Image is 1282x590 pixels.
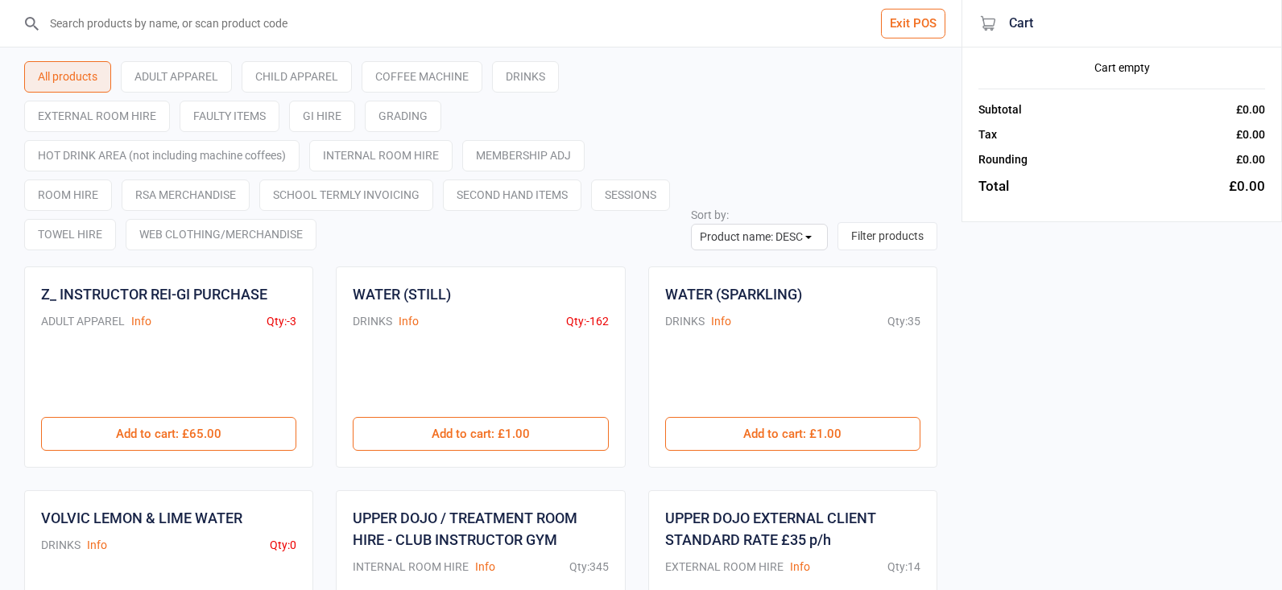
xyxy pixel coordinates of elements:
[41,507,242,529] div: VOLVIC LEMON & LIME WATER
[881,9,945,39] button: Exit POS
[24,101,170,132] div: EXTERNAL ROOM HIRE
[365,101,441,132] div: GRADING
[259,179,433,211] div: SCHOOL TERMLY INVOICING
[353,313,392,330] div: DRINKS
[790,559,810,576] button: Info
[353,507,608,551] div: UPPER DOJO / TREATMENT ROOM HIRE - CLUB INSTRUCTOR GYM
[475,559,495,576] button: Info
[691,208,729,221] label: Sort by:
[41,283,267,305] div: Z_ INSTRUCTOR REI-GI PURCHASE
[978,151,1028,168] div: Rounding
[242,61,352,93] div: CHILD APPAREL
[887,313,920,330] div: Qty: 35
[131,313,151,330] button: Info
[665,417,920,451] button: Add to cart: £1.00
[462,140,585,171] div: MEMBERSHIP ADJ
[887,559,920,576] div: Qty: 14
[978,176,1009,197] div: Total
[443,179,581,211] div: SECOND HAND ITEMS
[362,61,482,93] div: COFFEE MACHINE
[978,101,1022,118] div: Subtotal
[180,101,279,132] div: FAULTY ITEMS
[665,559,784,576] div: EXTERNAL ROOM HIRE
[978,60,1265,76] div: Cart empty
[41,313,125,330] div: ADULT APPAREL
[41,537,81,554] div: DRINKS
[267,313,296,330] div: Qty: -3
[1236,101,1265,118] div: £0.00
[1236,151,1265,168] div: £0.00
[24,179,112,211] div: ROOM HIRE
[353,559,469,576] div: INTERNAL ROOM HIRE
[1236,126,1265,143] div: £0.00
[24,140,300,171] div: HOT DRINK AREA (not including machine coffees)
[665,313,705,330] div: DRINKS
[399,313,419,330] button: Info
[353,283,451,305] div: WATER (STILL)
[24,61,111,93] div: All products
[492,61,559,93] div: DRINKS
[711,313,731,330] button: Info
[591,179,670,211] div: SESSIONS
[121,61,232,93] div: ADULT APPAREL
[126,219,316,250] div: WEB CLOTHING/MERCHANDISE
[122,179,250,211] div: RSA MERCHANDISE
[353,417,608,451] button: Add to cart: £1.00
[665,283,802,305] div: WATER (SPARKLING)
[41,417,296,451] button: Add to cart: £65.00
[309,140,453,171] div: INTERNAL ROOM HIRE
[270,537,296,554] div: Qty: 0
[24,219,116,250] div: TOWEL HIRE
[87,537,107,554] button: Info
[837,222,937,250] button: Filter products
[978,126,997,143] div: Tax
[569,559,609,576] div: Qty: 345
[289,101,355,132] div: GI HIRE
[566,313,609,330] div: Qty: -162
[1229,176,1265,197] div: £0.00
[665,507,920,551] div: UPPER DOJO EXTERNAL CLIENT STANDARD RATE £35 p/h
